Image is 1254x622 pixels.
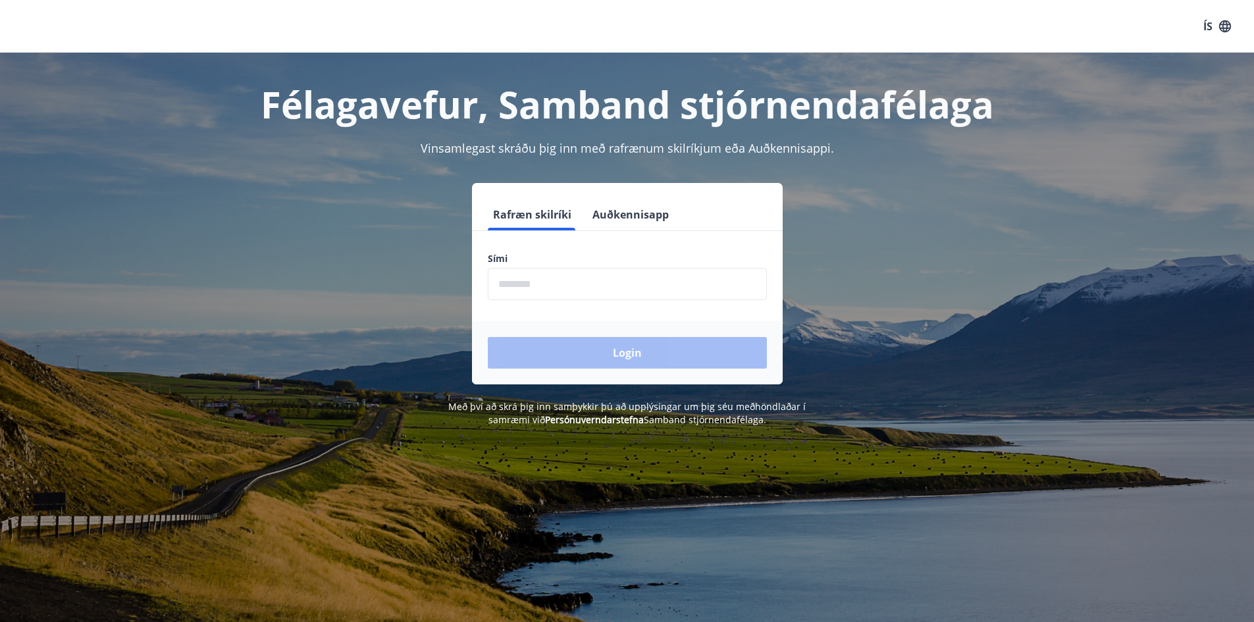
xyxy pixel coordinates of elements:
h1: Félagavefur, Samband stjórnendafélaga [169,79,1085,129]
button: Rafræn skilríki [488,199,577,230]
label: Sími [488,252,767,265]
button: Auðkennisapp [587,199,674,230]
a: Persónuverndarstefna [545,413,644,426]
span: Með því að skrá þig inn samþykkir þú að upplýsingar um þig séu meðhöndlaðar í samræmi við Samband... [448,400,806,426]
button: ÍS [1196,14,1238,38]
span: Vinsamlegast skráðu þig inn með rafrænum skilríkjum eða Auðkennisappi. [421,140,834,156]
